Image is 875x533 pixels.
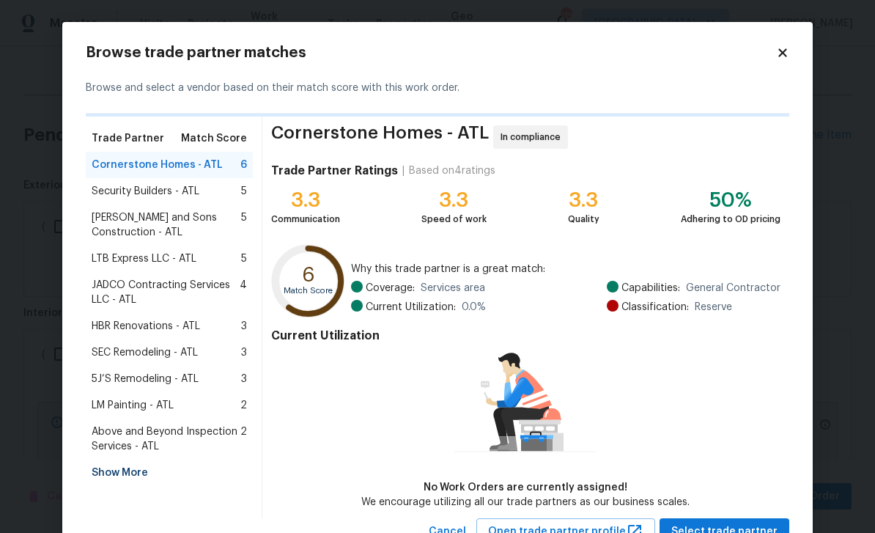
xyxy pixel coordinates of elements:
[621,300,689,315] span: Classification:
[92,319,200,334] span: HBR Renovations - ATL
[92,424,240,454] span: Above and Beyond Inspection Services - ATL
[681,193,780,207] div: 50%
[241,184,247,199] span: 5
[421,193,487,207] div: 3.3
[302,265,315,285] text: 6
[284,287,333,295] text: Match Score
[241,251,247,266] span: 5
[241,372,247,386] span: 3
[568,212,599,227] div: Quality
[86,460,253,486] div: Show More
[421,281,485,295] span: Services area
[241,319,247,334] span: 3
[351,262,780,276] span: Why this trade partner is a great match:
[409,163,495,178] div: Based on 4 ratings
[501,130,566,144] span: In compliance
[361,495,690,510] div: We encourage utilizing all our trade partners as our business scales.
[241,345,247,360] span: 3
[681,212,780,227] div: Adhering to OD pricing
[568,193,599,207] div: 3.3
[92,251,196,266] span: LTB Express LLC - ATL
[92,345,198,360] span: SEC Remodeling - ATL
[86,45,776,60] h2: Browse trade partner matches
[271,125,489,149] span: Cornerstone Homes - ATL
[240,398,247,413] span: 2
[398,163,409,178] div: |
[92,278,240,307] span: JADCO Contracting Services LLC - ATL
[240,158,247,172] span: 6
[366,300,456,315] span: Current Utilization:
[92,131,164,146] span: Trade Partner
[695,300,732,315] span: Reserve
[240,424,247,454] span: 2
[366,281,415,295] span: Coverage:
[271,193,340,207] div: 3.3
[621,281,680,295] span: Capabilities:
[271,212,340,227] div: Communication
[92,210,241,240] span: [PERSON_NAME] and Sons Construction - ATL
[462,300,486,315] span: 0.0 %
[271,163,398,178] h4: Trade Partner Ratings
[86,63,789,114] div: Browse and select a vendor based on their match score with this work order.
[181,131,247,146] span: Match Score
[92,184,199,199] span: Security Builders - ATL
[241,210,247,240] span: 5
[240,278,247,307] span: 4
[686,281,780,295] span: General Contractor
[92,158,223,172] span: Cornerstone Homes - ATL
[92,398,174,413] span: LM Painting - ATL
[271,328,780,343] h4: Current Utilization
[361,480,690,495] div: No Work Orders are currently assigned!
[421,212,487,227] div: Speed of work
[92,372,199,386] span: 5J’S Remodeling - ATL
